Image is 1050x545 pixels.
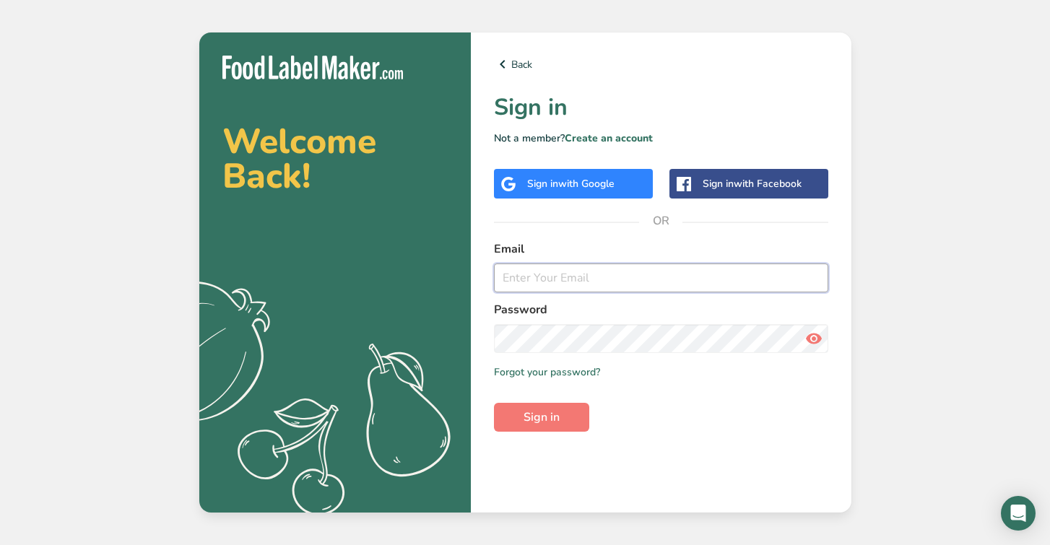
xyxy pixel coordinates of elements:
span: with Facebook [734,177,802,191]
a: Back [494,56,828,73]
h2: Welcome Back! [222,124,448,193]
button: Sign in [494,403,589,432]
span: with Google [558,177,615,191]
input: Enter Your Email [494,263,828,292]
a: Create an account [565,131,653,145]
img: Food Label Maker [222,56,403,79]
a: Forgot your password? [494,365,600,380]
div: Open Intercom Messenger [1001,496,1036,531]
div: Sign in [703,176,802,191]
span: OR [639,199,682,243]
label: Email [494,240,828,258]
p: Not a member? [494,131,828,146]
div: Sign in [527,176,615,191]
span: Sign in [524,409,560,426]
h1: Sign in [494,90,828,125]
label: Password [494,301,828,318]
